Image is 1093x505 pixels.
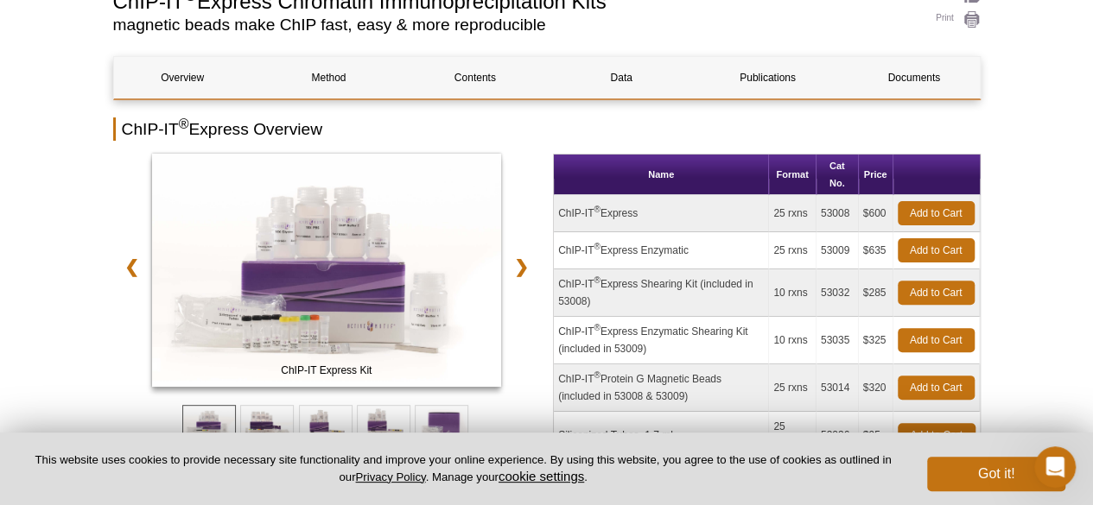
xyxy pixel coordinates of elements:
td: 53014 [817,364,859,412]
h2: ChIP-IT Express Overview [113,117,981,141]
td: $325 [859,317,893,364]
p: This website uses cookies to provide necessary site functionality and improve your online experie... [28,452,899,485]
td: 53035 [817,317,859,364]
td: 53009 [817,232,859,269]
td: ChIP-IT Express Enzymatic [554,232,769,269]
img: ChIP-IT Express Kit [152,154,502,387]
td: Siliconized Tubes, 1.7 ml [554,412,769,459]
a: ❮ [113,247,150,287]
th: Price [859,155,893,195]
a: Add to Cart [898,281,975,305]
td: 53008 [817,195,859,232]
td: $635 [859,232,893,269]
a: Method [260,57,397,98]
sup: ® [594,275,600,285]
td: $285 [859,269,893,317]
td: $320 [859,364,893,412]
a: Print [916,10,981,29]
td: 25 tubes [769,412,817,459]
sup: ® [179,117,189,131]
td: $95 [859,412,893,459]
a: Publications [699,57,836,98]
td: 10 rxns [769,269,817,317]
th: Cat No. [817,155,859,195]
sup: ® [594,205,600,214]
td: ChIP-IT Protein G Magnetic Beads (included in 53008 & 53009) [554,364,769,412]
a: Privacy Policy [355,470,425,483]
a: Overview [114,57,251,98]
td: 53036 [817,412,859,459]
a: ChIP-IT Express Kit [152,154,502,392]
button: Got it! [927,457,1065,491]
a: Add to Cart [898,238,975,262]
a: Data [552,57,689,98]
td: ChIP-IT Express Shearing Kit (included in 53008) [554,269,769,317]
iframe: Intercom live chat [1034,446,1076,488]
a: Add to Cart [898,201,975,225]
sup: ® [594,323,600,332]
td: 53032 [817,269,859,317]
a: Add to Cart [898,423,975,447]
span: ChIP-IT Express Kit [156,362,498,379]
td: 25 rxns [769,232,817,269]
sup: ® [594,370,600,380]
h2: magnetic beads make ChIP fast, easy & more reproducible [113,17,899,33]
a: Add to Cart [898,376,975,400]
th: Name [554,155,769,195]
td: 25 rxns [769,364,817,412]
td: 10 rxns [769,317,817,364]
td: 25 rxns [769,195,817,232]
button: cookie settings [499,469,584,483]
td: $600 [859,195,893,232]
th: Format [769,155,817,195]
a: Add to Cart [898,328,975,352]
td: ChIP-IT Express Enzymatic Shearing Kit (included in 53009) [554,317,769,364]
sup: ® [594,242,600,251]
a: Documents [845,57,982,98]
a: ❯ [503,247,540,287]
a: Contents [406,57,543,98]
td: ChIP-IT Express [554,195,769,232]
